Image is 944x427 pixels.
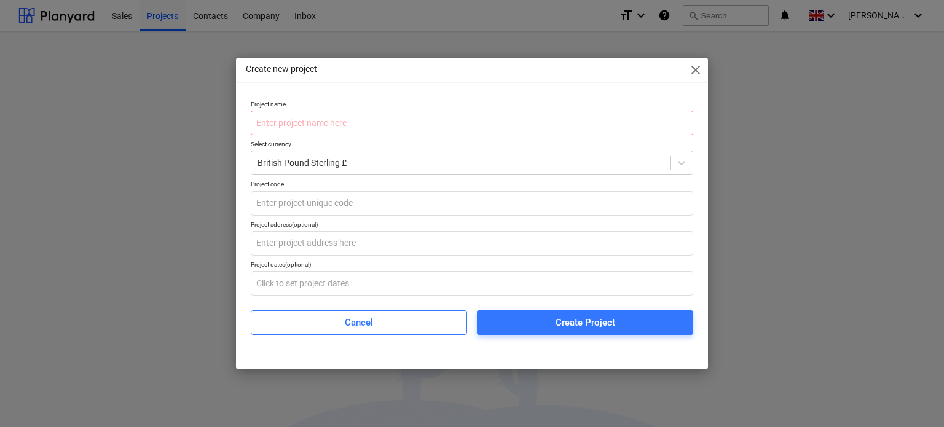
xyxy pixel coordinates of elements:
[251,180,693,190] p: Project code
[251,100,693,111] p: Project name
[251,140,693,151] p: Select currency
[477,310,693,335] button: Create Project
[345,315,373,331] div: Cancel
[251,271,693,296] input: Click to set project dates
[556,315,615,331] div: Create Project
[251,191,693,216] input: Enter project unique code
[688,63,703,77] span: close
[246,63,317,76] p: Create new project
[251,111,693,135] input: Enter project name here
[251,261,693,268] div: Project dates (optional)
[251,231,693,256] input: Enter project address here
[883,368,944,427] iframe: Chat Widget
[251,310,467,335] button: Cancel
[251,221,693,229] div: Project address (optional)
